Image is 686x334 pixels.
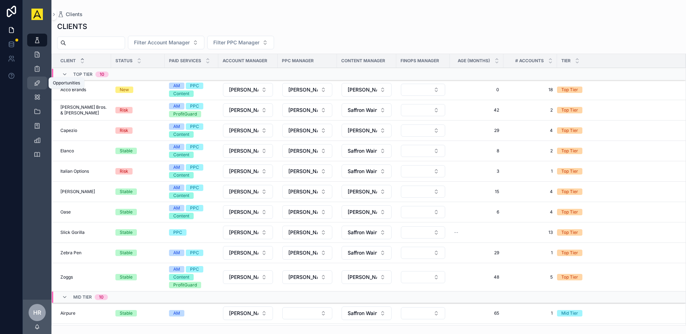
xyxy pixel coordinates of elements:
[223,185,273,198] button: Select Button
[173,172,189,178] div: Content
[60,128,77,133] span: Capezio
[223,83,273,97] button: Select Button
[120,168,128,175] div: Risk
[401,247,445,259] button: Select Button
[99,294,104,300] div: 10
[401,84,445,96] button: Select Button
[401,124,445,137] button: Select Button
[508,250,553,256] span: 1
[120,310,133,316] div: Stable
[173,213,189,219] div: Content
[120,87,129,93] div: New
[348,188,377,195] span: [PERSON_NAME]
[207,36,274,49] button: Select Button
[223,306,273,320] button: Select Button
[229,86,258,93] span: [PERSON_NAME]
[229,188,258,195] span: [PERSON_NAME]
[173,205,180,211] div: AM
[288,249,318,256] span: [PERSON_NAME]
[458,58,490,64] span: Age (Months)
[401,104,445,116] button: Select Button
[508,128,553,133] span: 4
[342,144,392,158] button: Select Button
[223,103,273,117] button: Select Button
[401,145,445,157] button: Select Button
[342,164,392,178] button: Select Button
[173,164,180,171] div: AM
[120,107,128,113] div: Risk
[508,310,553,316] span: 1
[173,131,189,138] div: Content
[173,111,197,117] div: ProfitGuard
[60,230,85,235] span: Slick Gorilla
[173,266,180,272] div: AM
[173,90,189,97] div: Content
[288,147,318,154] span: [PERSON_NAME]
[100,72,104,77] div: 10
[454,87,499,93] span: 0
[515,58,544,64] span: # Accounts
[229,147,258,154] span: [PERSON_NAME]
[190,266,199,272] div: PPC
[229,249,258,256] span: [PERSON_NAME]
[288,86,318,93] span: [PERSON_NAME]
[190,205,199,211] div: PPC
[223,164,273,178] button: Select Button
[561,250,578,256] div: Top Tier
[60,189,95,195] span: [PERSON_NAME]
[508,148,553,154] span: 2
[454,310,499,316] span: 65
[229,127,258,134] span: [PERSON_NAME]
[561,168,578,175] div: Top Tier
[173,229,182,236] div: PPC
[173,192,189,199] div: Content
[454,128,499,133] span: 29
[282,246,332,260] button: Select Button
[454,274,499,280] span: 48
[508,87,553,93] span: 18
[60,274,73,280] span: Zoggs
[454,148,499,154] span: 8
[120,229,133,236] div: Stable
[223,270,273,284] button: Select Button
[169,58,201,64] span: Paid Services
[73,72,93,77] span: Top Tier
[173,185,180,191] div: AM
[282,83,332,97] button: Select Button
[342,226,392,239] button: Select Button
[561,87,578,93] div: Top Tier
[348,310,377,317] span: Saffron Wainman
[342,270,392,284] button: Select Button
[229,208,258,216] span: [PERSON_NAME]
[348,249,377,256] span: Saffron Wainman
[60,310,75,316] span: Airpure
[60,58,76,64] span: Client
[23,29,51,170] div: scrollable content
[57,11,83,18] a: Clients
[288,229,318,236] span: [PERSON_NAME]
[508,230,553,235] span: 13
[282,307,332,319] button: Select Button
[190,123,199,130] div: PPC
[53,80,80,86] div: Opportunities
[454,209,499,215] span: 6
[348,208,377,216] span: [PERSON_NAME]
[173,274,189,280] div: Content
[401,165,445,177] button: Select Button
[229,274,258,281] span: [PERSON_NAME]
[401,307,445,319] button: Select Button
[342,124,392,137] button: Select Button
[120,148,133,154] div: Stable
[561,107,578,113] div: Top Tier
[561,209,578,215] div: Top Tier
[173,310,180,316] div: AM
[561,188,578,195] div: Top Tier
[282,144,332,158] button: Select Button
[454,168,499,174] span: 3
[190,250,199,256] div: PPC
[128,36,204,49] button: Select Button
[454,230,458,235] span: --
[57,21,87,31] h1: CLIENTS
[508,107,553,113] span: 2
[223,226,273,239] button: Select Button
